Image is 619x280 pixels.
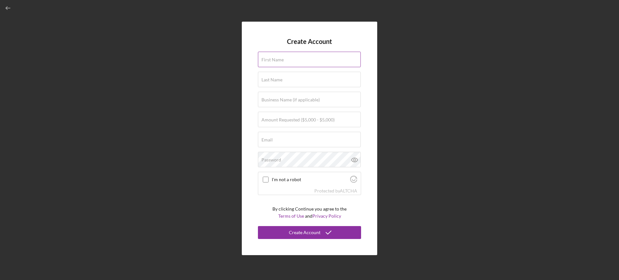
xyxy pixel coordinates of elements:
[272,205,347,220] p: By clicking Continue you agree to the and
[261,77,282,82] label: Last Name
[261,97,320,102] label: Business Name (if applicable)
[340,188,357,193] a: Visit Altcha.org
[312,213,341,219] a: Privacy Policy
[278,213,304,219] a: Terms of Use
[258,226,361,239] button: Create Account
[314,188,357,193] div: Protected by
[261,157,281,162] label: Password
[272,177,348,182] label: I'm not a robot
[261,57,284,62] label: First Name
[261,117,335,122] label: Amount Requested ($5,000 - $5,000)
[289,226,320,239] div: Create Account
[287,38,332,45] h4: Create Account
[350,178,357,184] a: Visit Altcha.org
[261,137,273,142] label: Email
